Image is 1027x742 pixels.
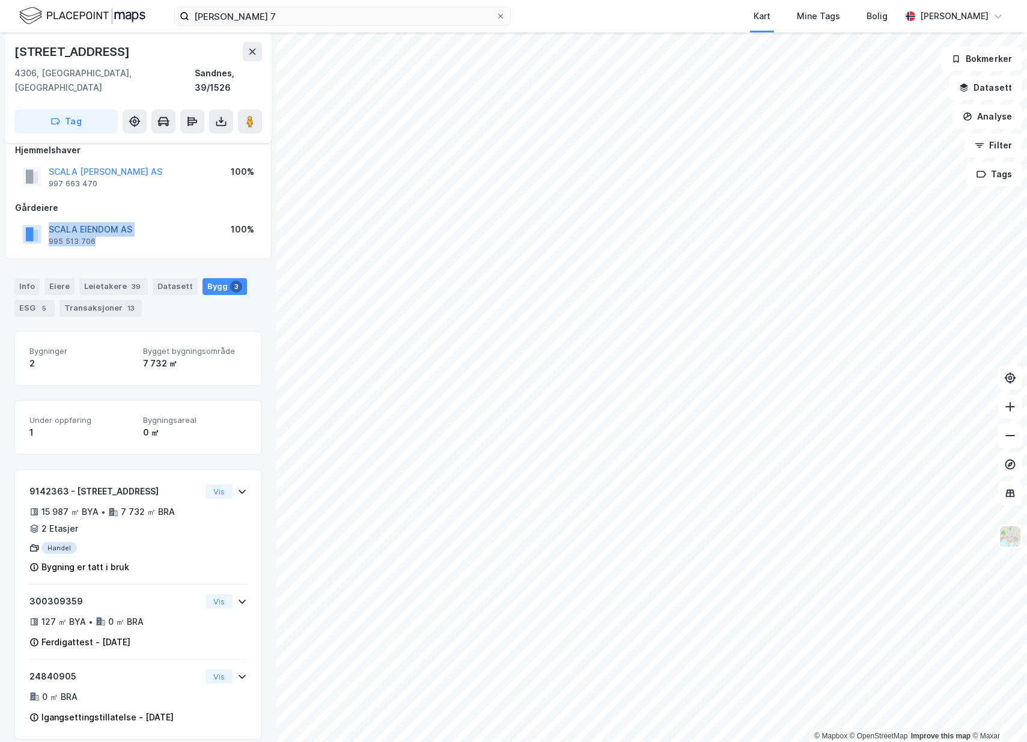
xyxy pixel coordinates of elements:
div: Kontrollprogram for chat [967,684,1027,742]
div: Bolig [867,9,888,23]
div: Hjemmelshaver [15,143,261,157]
div: 15 987 ㎡ BYA [41,505,99,519]
div: 7 732 ㎡ [143,356,247,371]
div: 127 ㎡ BYA [41,615,86,629]
button: Bokmerker [941,47,1022,71]
button: Analyse [952,105,1022,129]
div: 7 732 ㎡ BRA [121,505,175,519]
div: 100% [231,222,254,237]
a: Improve this map [911,732,971,740]
div: 300309359 [29,594,201,609]
button: Vis [206,484,233,499]
div: [PERSON_NAME] [920,9,989,23]
div: Kart [754,9,770,23]
div: ESG [14,300,55,317]
a: Mapbox [814,732,847,740]
div: Eiere [44,278,75,295]
div: 997 663 470 [49,179,97,189]
button: Filter [965,133,1022,157]
div: 9142363 - [STREET_ADDRESS] [29,484,201,499]
div: 5 [38,302,50,314]
button: Tags [966,162,1022,186]
div: 1 [29,425,133,440]
div: 4306, [GEOGRAPHIC_DATA], [GEOGRAPHIC_DATA] [14,66,195,95]
button: Vis [206,669,233,684]
div: Info [14,278,40,295]
iframe: Chat Widget [967,684,1027,742]
button: Vis [206,594,233,609]
div: 13 [125,302,137,314]
span: Under oppføring [29,415,133,425]
div: 24840905 [29,669,201,684]
div: 2 [29,356,133,371]
div: Ferdigattest - [DATE] [41,635,130,649]
div: Bygg [203,278,247,295]
img: Z [999,525,1022,548]
div: 0 ㎡ [143,425,247,440]
div: Leietakere [79,278,148,295]
div: 100% [231,165,254,179]
div: 2 Etasjer [41,522,78,536]
div: Gårdeiere [15,201,261,215]
div: 3 [230,281,242,293]
span: Bygninger [29,346,133,356]
div: [STREET_ADDRESS] [14,42,132,61]
button: Tag [14,109,118,133]
button: Datasett [949,76,1022,100]
div: 0 ㎡ BRA [42,690,78,704]
div: Sandnes, 39/1526 [195,66,262,95]
div: • [88,617,93,627]
div: Datasett [153,278,198,295]
span: Bygget bygningsområde [143,346,247,356]
div: 995 513 706 [49,237,96,246]
span: Bygningsareal [143,415,247,425]
div: Igangsettingstillatelse - [DATE] [41,710,174,725]
div: 0 ㎡ BRA [108,615,144,629]
div: Bygning er tatt i bruk [41,560,129,574]
img: logo.f888ab2527a4732fd821a326f86c7f29.svg [19,5,145,26]
div: • [101,507,106,517]
input: Søk på adresse, matrikkel, gårdeiere, leietakere eller personer [189,7,496,25]
div: Mine Tags [797,9,840,23]
div: 39 [129,281,143,293]
a: OpenStreetMap [850,732,908,740]
div: Transaksjoner [59,300,142,317]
